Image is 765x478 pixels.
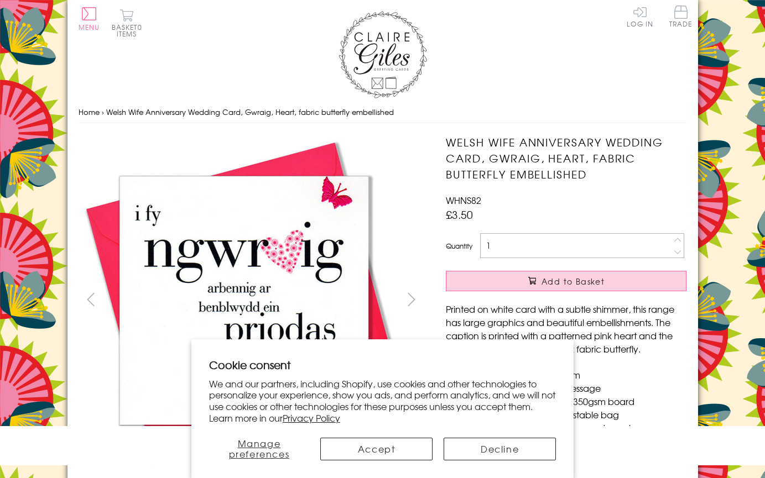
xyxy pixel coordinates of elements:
span: Trade [669,6,693,27]
button: Decline [444,438,556,460]
h1: Welsh Wife Anniversary Wedding Card, Gwraig, Heart, fabric butterfly embellished [446,134,686,182]
p: Printed on white card with a subtle shimmer, this range has large graphics and beautiful embellis... [446,302,686,355]
a: Privacy Policy [283,411,340,424]
span: 0 items [117,22,142,39]
span: Welsh Wife Anniversary Wedding Card, Gwraig, Heart, fabric butterfly embellished [106,107,394,117]
a: Home [79,107,100,117]
button: Menu [79,7,100,30]
span: WHNS82 [446,193,481,207]
p: We and our partners, including Shopify, use cookies and other technologies to personalize your ex... [209,378,556,424]
nav: breadcrumbs [79,101,687,124]
span: £3.50 [446,207,473,222]
img: Claire Giles Greetings Cards [339,11,427,98]
button: Manage preferences [209,438,309,460]
button: prev [79,287,103,312]
label: Quantity [446,241,472,251]
span: Manage preferences [229,437,290,460]
a: Trade [669,6,693,29]
button: next [399,287,424,312]
a: Log In [627,6,653,27]
button: Add to Basket [446,271,686,291]
button: Accept [320,438,433,460]
span: Menu [79,22,100,32]
img: Welsh Wife Anniversary Wedding Card, Gwraig, Heart, fabric butterfly embellished [79,134,410,466]
button: Basket0 items [112,9,142,37]
span: › [102,107,104,117]
span: Add to Basket [542,276,605,287]
h2: Cookie consent [209,357,556,372]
